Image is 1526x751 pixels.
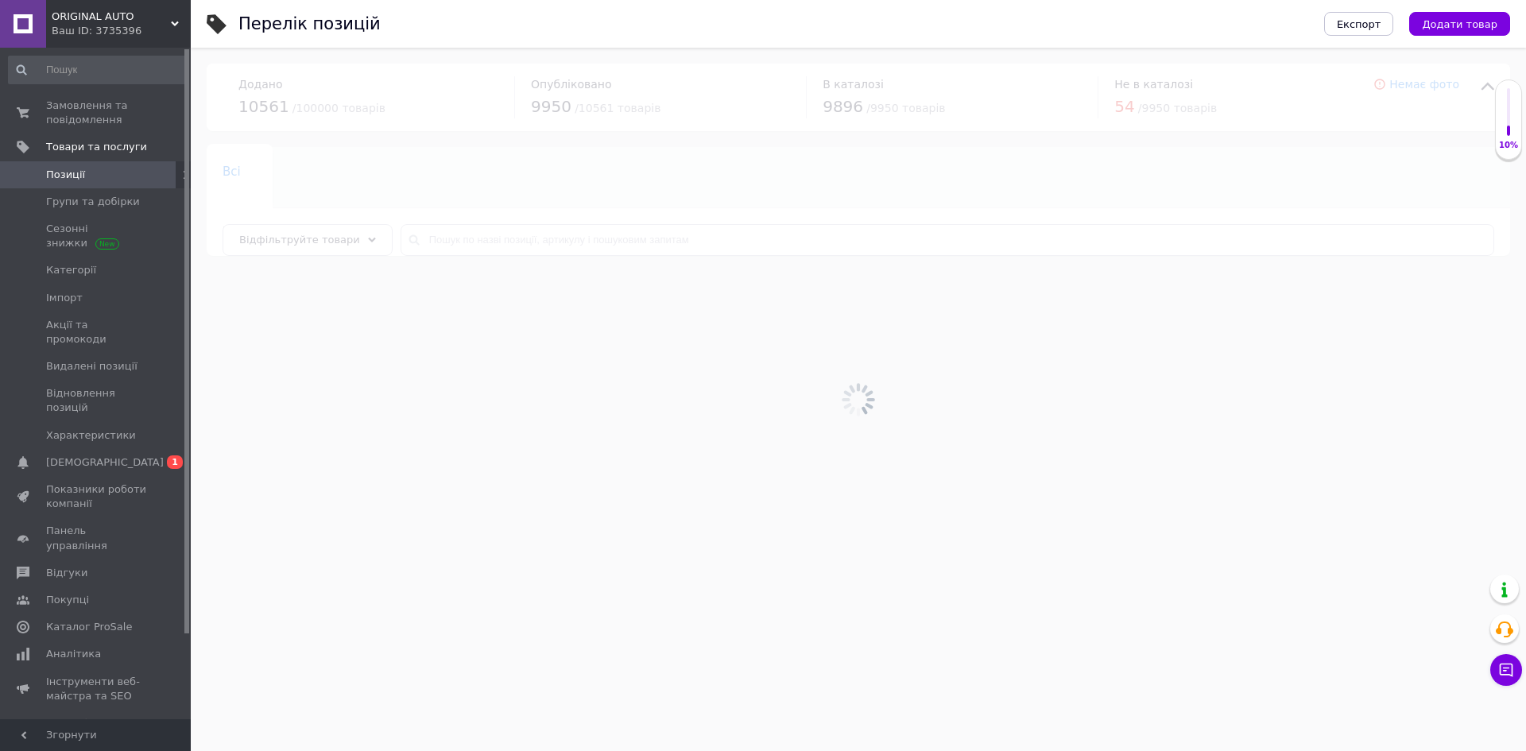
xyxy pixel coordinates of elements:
[52,24,191,38] div: Ваш ID: 3735396
[46,455,164,470] span: [DEMOGRAPHIC_DATA]
[46,195,140,209] span: Групи та добірки
[46,318,147,346] span: Акції та промокоди
[238,16,381,33] div: Перелік позицій
[1324,12,1394,36] button: Експорт
[46,168,85,182] span: Позиції
[46,291,83,305] span: Імпорт
[46,359,137,374] span: Видалені позиції
[1409,12,1510,36] button: Додати товар
[46,675,147,703] span: Інструменти веб-майстра та SEO
[46,524,147,552] span: Панель управління
[167,455,183,469] span: 1
[52,10,171,24] span: ORIGINAL AUTO
[46,263,96,277] span: Категорії
[46,386,147,415] span: Відновлення позицій
[1496,140,1521,151] div: 10%
[46,99,147,127] span: Замовлення та повідомлення
[46,620,132,634] span: Каталог ProSale
[1490,654,1522,686] button: Чат з покупцем
[46,566,87,580] span: Відгуки
[46,428,136,443] span: Характеристики
[46,222,147,250] span: Сезонні знижки
[1337,18,1381,30] span: Експорт
[46,716,147,745] span: Управління сайтом
[1422,18,1497,30] span: Додати товар
[46,140,147,154] span: Товари та послуги
[46,593,89,607] span: Покупці
[8,56,188,84] input: Пошук
[46,647,101,661] span: Аналітика
[46,482,147,511] span: Показники роботи компанії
